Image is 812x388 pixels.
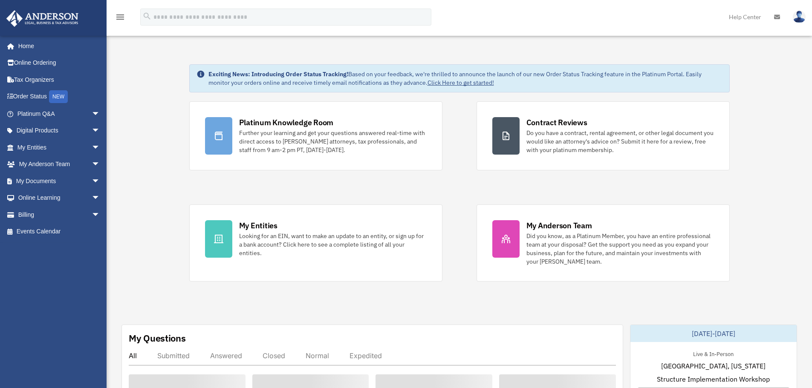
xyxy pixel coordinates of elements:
div: Platinum Knowledge Room [239,117,334,128]
a: Tax Organizers [6,71,113,88]
div: Based on your feedback, we're thrilled to announce the launch of our new Order Status Tracking fe... [208,70,722,87]
a: Order StatusNEW [6,88,113,106]
a: Digital Productsarrow_drop_down [6,122,113,139]
i: menu [115,12,125,22]
a: Platinum Knowledge Room Further your learning and get your questions answered real-time with dire... [189,101,442,170]
img: Anderson Advisors Platinum Portal [4,10,81,27]
div: Did you know, as a Platinum Member, you have an entire professional team at your disposal? Get th... [526,232,714,266]
a: My Anderson Team Did you know, as a Platinum Member, you have an entire professional team at your... [477,204,730,282]
a: My Entitiesarrow_drop_down [6,139,113,156]
a: Events Calendar [6,223,113,240]
div: Submitted [157,351,190,360]
div: Contract Reviews [526,117,587,128]
span: [GEOGRAPHIC_DATA], [US_STATE] [661,361,766,371]
img: User Pic [793,11,806,23]
a: Platinum Q&Aarrow_drop_down [6,105,113,122]
div: Normal [306,351,329,360]
div: Expedited [350,351,382,360]
div: Closed [263,351,285,360]
span: arrow_drop_down [92,156,109,173]
div: My Anderson Team [526,220,592,231]
span: arrow_drop_down [92,206,109,224]
a: My Documentsarrow_drop_down [6,172,113,190]
i: search [142,11,152,21]
span: arrow_drop_down [92,105,109,123]
span: arrow_drop_down [92,172,109,190]
div: All [129,351,137,360]
a: Home [6,37,109,55]
div: Further your learning and get your questions answered real-time with direct access to [PERSON_NAM... [239,129,427,154]
strong: Exciting News: Introducing Order Status Tracking! [208,70,348,78]
div: Answered [210,351,242,360]
a: Contract Reviews Do you have a contract, rental agreement, or other legal document you would like... [477,101,730,170]
a: menu [115,15,125,22]
div: [DATE]-[DATE] [630,325,797,342]
span: arrow_drop_down [92,190,109,207]
a: Online Learningarrow_drop_down [6,190,113,207]
a: My Anderson Teamarrow_drop_down [6,156,113,173]
a: My Entities Looking for an EIN, want to make an update to an entity, or sign up for a bank accoun... [189,204,442,282]
div: Looking for an EIN, want to make an update to an entity, or sign up for a bank account? Click her... [239,232,427,257]
a: Click Here to get started! [428,79,494,86]
a: Online Ordering [6,55,113,72]
div: Live & In-Person [686,349,740,358]
div: Do you have a contract, rental agreement, or other legal document you would like an attorney's ad... [526,129,714,154]
div: My Questions [129,332,186,345]
span: Structure Implementation Workshop [657,374,770,384]
div: NEW [49,90,68,103]
span: arrow_drop_down [92,139,109,156]
span: arrow_drop_down [92,122,109,140]
a: Billingarrow_drop_down [6,206,113,223]
div: My Entities [239,220,277,231]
